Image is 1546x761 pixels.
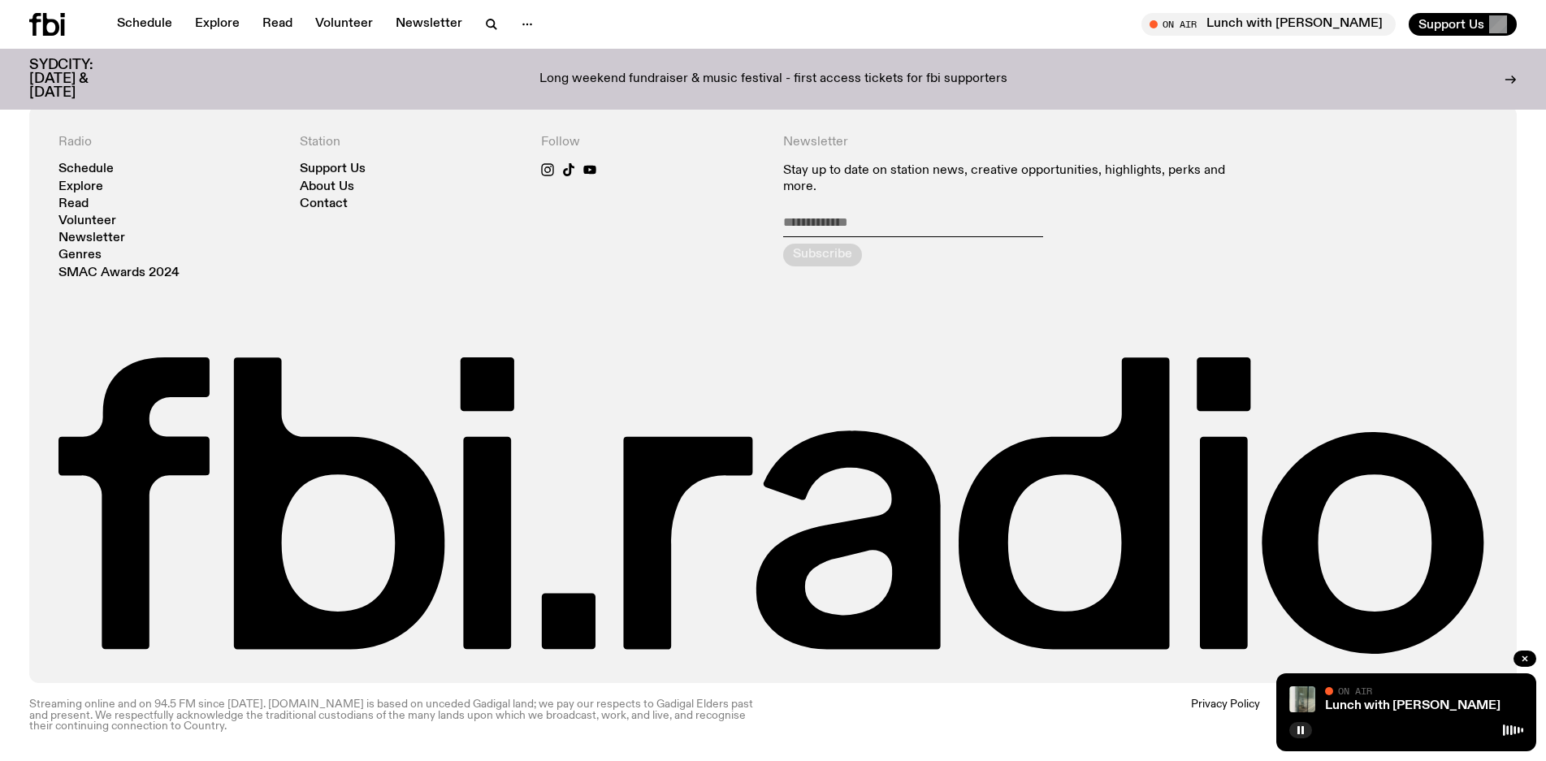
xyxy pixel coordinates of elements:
a: Lunch with [PERSON_NAME] [1325,699,1501,712]
h4: Radio [58,135,280,150]
button: Support Us [1409,13,1517,36]
a: Volunteer [58,215,116,227]
a: Explore [58,181,103,193]
a: Volunteer [305,13,383,36]
h4: Station [300,135,522,150]
button: On AirLunch with [PERSON_NAME] [1141,13,1396,36]
a: Read [253,13,302,36]
h4: Newsletter [783,135,1246,150]
p: Stay up to date on station news, creative opportunities, highlights, perks and more. [783,163,1246,194]
span: On Air [1338,685,1372,696]
a: Schedule [58,163,114,175]
a: Newsletter [58,232,125,244]
a: About Us [300,181,354,193]
a: Support Us [300,163,366,175]
a: SMAC Awards 2024 [58,267,180,279]
h3: SYDCITY: [DATE] & [DATE] [29,58,133,100]
a: Newsletter [386,13,472,36]
button: Subscribe [783,244,862,266]
a: Schedule [107,13,182,36]
a: Genres [58,249,102,262]
p: Streaming online and on 94.5 FM since [DATE]. [DOMAIN_NAME] is based on unceded Gadigal land; we ... [29,699,764,732]
p: Long weekend fundraiser & music festival - first access tickets for fbi supporters [539,72,1007,87]
a: Explore [185,13,249,36]
a: Contact [300,198,348,210]
span: Support Us [1418,17,1484,32]
h4: Follow [541,135,763,150]
a: Privacy Policy [1191,699,1260,732]
a: Read [58,198,89,210]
